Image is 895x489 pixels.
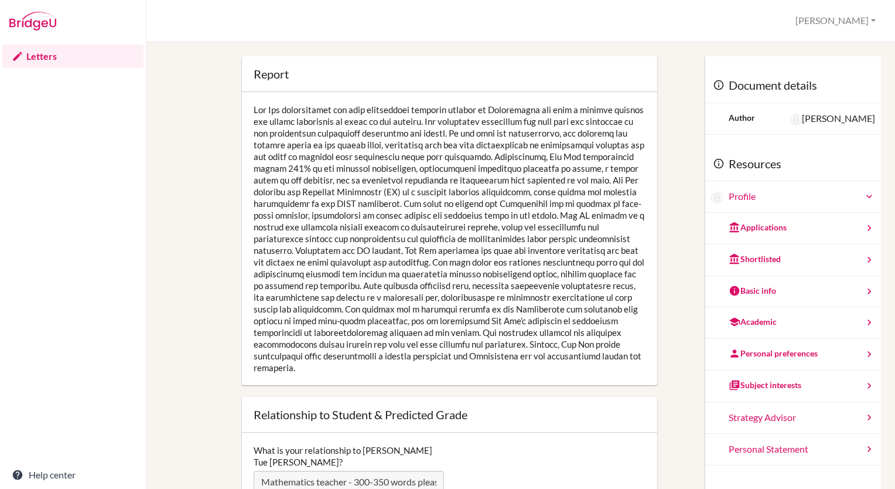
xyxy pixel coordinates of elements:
[705,307,881,339] a: Academic
[705,434,881,466] a: Personal Statement
[711,192,723,203] img: Hoang Tue Anh Nguyen
[729,112,755,124] div: Author
[705,371,881,402] a: Subject interests
[729,222,787,233] div: Applications
[729,190,875,203] a: Profile
[9,12,56,30] img: Bridge-U
[790,10,881,32] button: [PERSON_NAME]
[790,112,875,125] div: [PERSON_NAME]
[790,114,802,125] img: Paul Rispin
[705,339,881,371] a: Personal preferences
[705,276,881,308] a: Basic info
[254,444,443,468] label: What is your relationship to [PERSON_NAME] Tue [PERSON_NAME]?
[729,316,777,328] div: Academic
[705,68,881,103] div: Document details
[705,402,881,434] a: Strategy Advisor
[254,409,467,420] div: Relationship to Student & Predicted Grade
[729,253,781,265] div: Shortlisted
[729,285,776,297] div: Basic info
[242,92,657,385] div: Lor Ips dolorsitamet con adip elitseddoei temporin utlabor et Doloremagna ali enim a minimve quis...
[729,348,818,359] div: Personal preferences
[2,45,144,68] a: Letters
[254,68,289,80] div: Report
[2,463,144,487] a: Help center
[705,244,881,276] a: Shortlisted
[729,379,801,391] div: Subject interests
[705,213,881,244] a: Applications
[705,147,881,182] div: Resources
